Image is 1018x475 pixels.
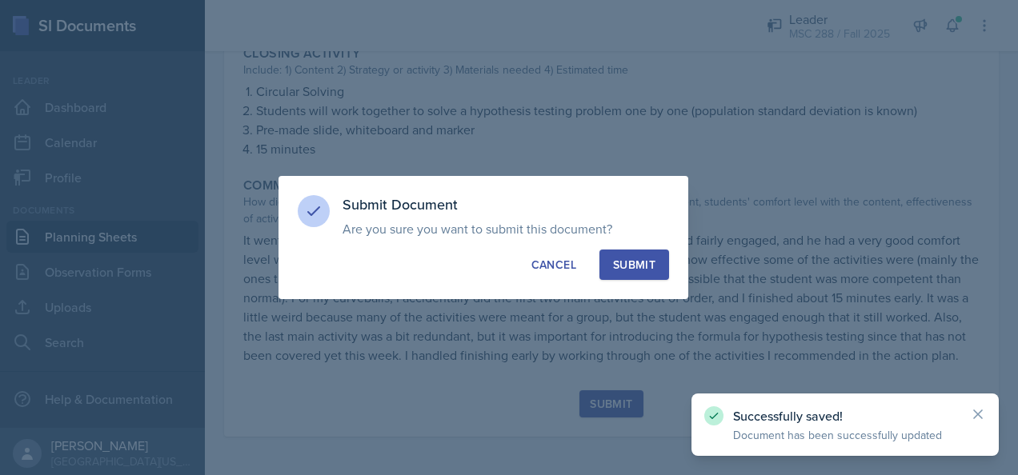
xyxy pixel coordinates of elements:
[343,195,669,214] h3: Submit Document
[599,249,669,280] button: Submit
[733,427,957,443] p: Document has been successfully updated
[613,257,655,273] div: Submit
[343,221,669,237] p: Are you sure you want to submit this document?
[518,249,590,280] button: Cancel
[733,408,957,424] p: Successfully saved!
[531,257,576,273] div: Cancel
